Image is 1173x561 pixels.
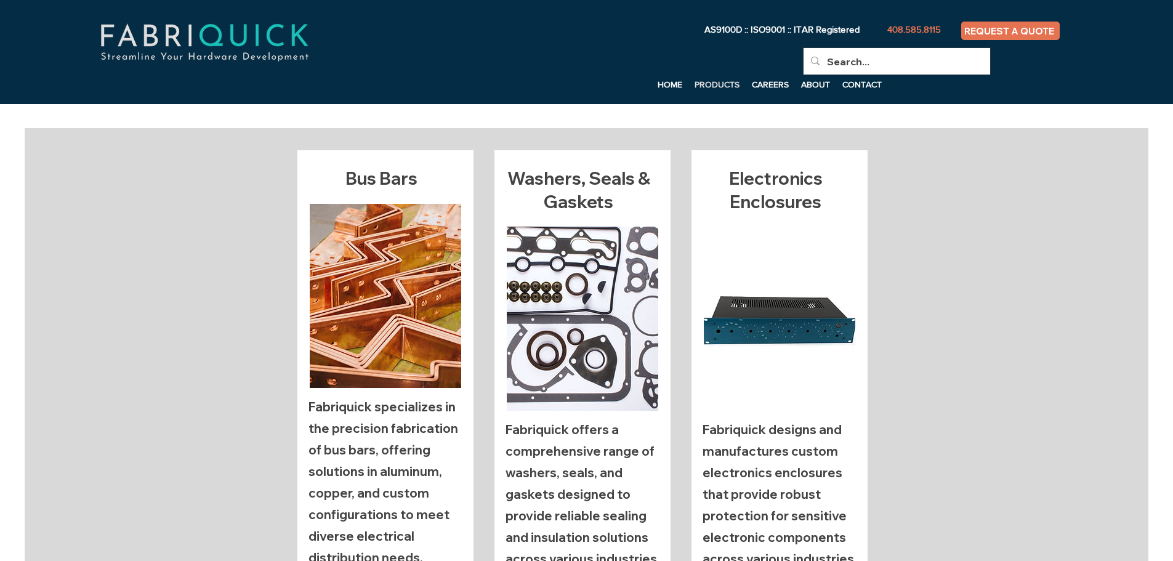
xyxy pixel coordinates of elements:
a: PRODUCTS [688,75,746,94]
a: HOME [651,75,688,94]
a: CAREERS [746,75,795,94]
p: CONTACT [836,75,888,94]
span: 408.585.8115 [887,24,941,34]
a: ABOUT [795,75,836,94]
span: Washers, Seals & Gaskets [507,167,650,212]
img: Washers, Seals & Gaskets [507,227,658,411]
img: Bus Bars [310,204,461,388]
span: AS9100D :: ISO9001 :: ITAR Registered [704,24,860,34]
img: Electronics Enclosures [704,227,855,411]
a: CONTACT [836,75,889,94]
span: Bus Bars [345,167,417,189]
input: Search... [827,48,964,75]
span: REQUEST A QUOTE [964,25,1054,37]
nav: Site [459,75,889,94]
a: REQUEST A QUOTE [961,22,1060,40]
img: fabriquick-logo-colors-adjusted.png [55,10,353,75]
span: Electronics Enclosures [729,167,823,212]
